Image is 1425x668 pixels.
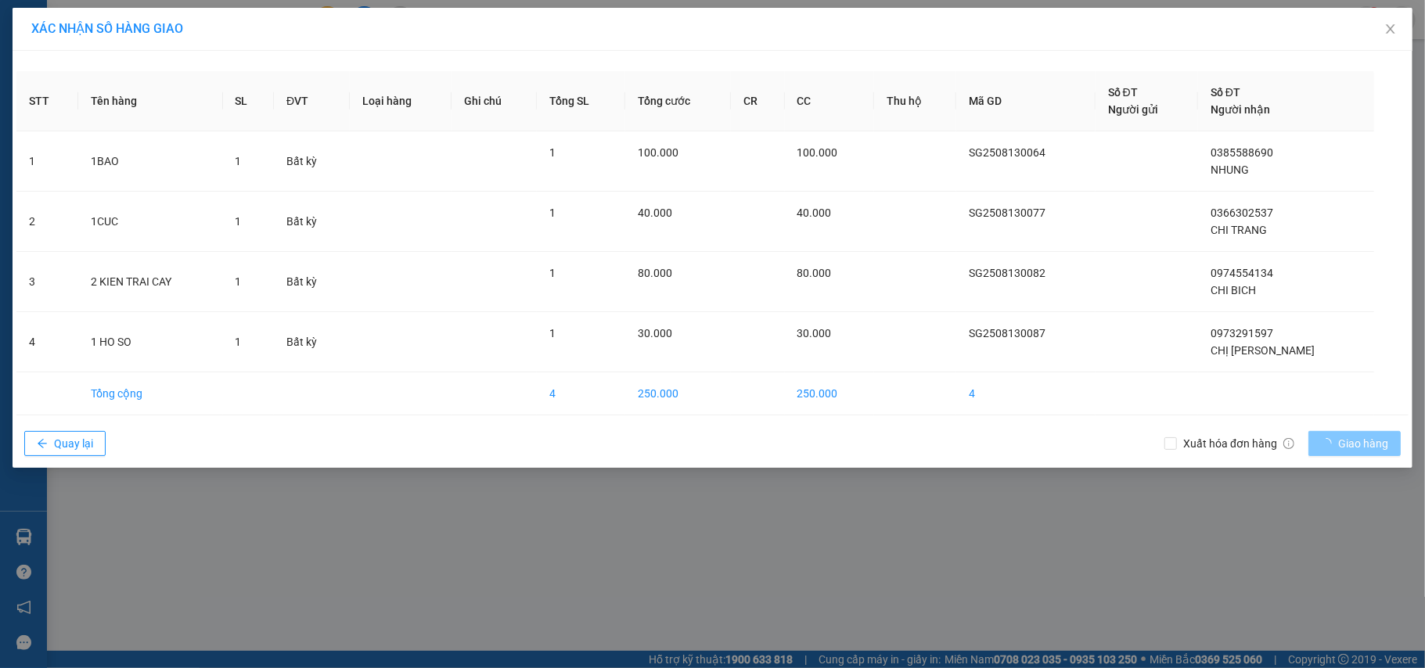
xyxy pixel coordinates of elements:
span: 40.000 [638,207,672,219]
th: Ghi chú [452,71,537,131]
td: Bất kỳ [274,131,350,192]
span: 0973291597 [1211,327,1273,339]
span: SG2508130087 [969,327,1045,339]
span: info-circle [1283,438,1294,449]
span: Quay lại [54,435,93,452]
td: Bất kỳ [274,252,350,312]
span: SG2508130064 [969,146,1045,159]
span: Xuất hóa đơn hàng [1177,435,1301,452]
span: 1 [236,336,242,348]
span: 1 [549,327,556,339]
th: ĐVT [274,71,350,131]
td: 4 [537,372,625,415]
th: Loại hàng [350,71,452,131]
td: 2 [16,192,78,252]
td: Bất kỳ [274,192,350,252]
td: 4 [956,372,1095,415]
span: SG2508130077 [969,207,1045,219]
span: 0366302537 [1211,207,1273,219]
th: CC [785,71,875,131]
th: STT [16,71,78,131]
td: 1CUC [78,192,222,252]
td: 250.000 [625,372,731,415]
td: 4 [16,312,78,372]
span: loading [1321,438,1338,449]
span: 80.000 [797,267,832,279]
td: 1BAO [78,131,222,192]
th: Thu hộ [874,71,956,131]
span: 1 [549,146,556,159]
span: 0974554134 [1211,267,1273,279]
td: Tổng cộng [78,372,222,415]
span: arrow-left [37,438,48,451]
td: 3 [16,252,78,312]
td: 250.000 [785,372,875,415]
span: Giao hàng [1338,435,1388,452]
span: 1 [236,275,242,288]
span: 1 [549,267,556,279]
span: CHI TRANG [1211,224,1267,236]
span: 1 [236,215,242,228]
span: 0385588690 [1211,146,1273,159]
th: Tên hàng [78,71,222,131]
th: SL [223,71,275,131]
button: arrow-leftQuay lại [24,431,106,456]
th: Tổng SL [537,71,625,131]
td: 1 HO SO [78,312,222,372]
span: 1 [236,155,242,167]
span: 40.000 [797,207,832,219]
span: 100.000 [638,146,678,159]
span: NHUNG [1211,163,1249,176]
span: CHỊ [PERSON_NAME] [1211,344,1315,357]
td: 2 KIEN TRAI CAY [78,252,222,312]
span: Người nhận [1211,103,1270,116]
button: Giao hàng [1308,431,1401,456]
span: Người gửi [1108,103,1158,116]
span: CHI BICH [1211,284,1256,296]
th: Tổng cước [625,71,731,131]
span: XÁC NHẬN SỐ HÀNG GIAO [31,21,183,36]
span: SG2508130082 [969,267,1045,279]
td: 1 [16,131,78,192]
td: Bất kỳ [274,312,350,372]
span: 100.000 [797,146,838,159]
th: Mã GD [956,71,1095,131]
span: 80.000 [638,267,672,279]
th: CR [731,71,784,131]
span: close [1384,23,1397,35]
button: Close [1369,8,1412,52]
span: 30.000 [797,327,832,339]
span: Số ĐT [1211,86,1240,99]
span: 1 [549,207,556,219]
span: 30.000 [638,327,672,339]
span: Số ĐT [1108,86,1138,99]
